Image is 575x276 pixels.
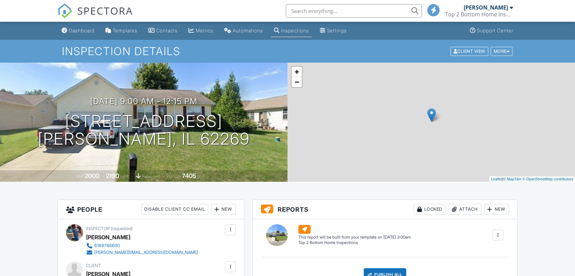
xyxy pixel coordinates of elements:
div: [PERSON_NAME] [464,4,508,11]
span: sq.ft. [197,174,206,179]
span: basement [142,174,160,179]
div: Dashboard [69,28,95,33]
div: Attach [449,204,481,215]
div: More [491,47,513,56]
input: Search everything... [286,4,422,18]
a: © MapTiler [503,177,522,181]
div: This report will be built from your template on [DATE] 3:00am [298,234,411,240]
a: Support Center [467,25,516,37]
img: The Best Home Inspection Software - Spectora [57,3,72,18]
span: Built [76,174,84,179]
div: 6189786690 [94,243,120,248]
a: SPECTORA [57,9,133,23]
div: Contacts [156,28,178,33]
div: Metrics [196,28,213,33]
div: Support Center [477,28,513,33]
div: Templates [113,28,137,33]
a: Contacts [146,25,180,37]
div: Locked [414,204,446,215]
a: 6189786690 [86,242,198,249]
div: | [489,176,575,182]
div: Automations [233,28,263,33]
div: Top 2 Bottom Home Inspections [445,11,513,18]
a: Dashboard [59,25,97,37]
div: 2000 [85,172,99,179]
a: Metrics [186,25,216,37]
div: [PERSON_NAME][EMAIL_ADDRESS][DOMAIN_NAME] [94,250,198,255]
a: Zoom in [292,67,302,77]
div: New [484,204,509,215]
h3: Reports [253,200,517,219]
h3: [DATE] 9:00 am - 12:15 pm [90,97,197,106]
a: Leaflet [491,177,502,181]
span: (requested) [111,226,133,231]
a: © OpenStreetMap contributors [523,177,573,181]
a: Client View [450,48,490,53]
a: Inspections [271,25,312,37]
span: Client [86,263,101,268]
div: Client View [450,47,488,56]
h3: People [58,200,244,219]
div: New [211,204,236,215]
div: Top 2 Bottom Home Inspections [298,240,411,246]
div: [PERSON_NAME] [86,232,130,242]
a: Zoom out [292,77,302,87]
a: Templates [103,25,140,37]
div: 2190 [106,172,119,179]
a: Automations (Basic) [221,25,266,37]
div: 7405 [182,172,196,179]
div: Disable Client CC Email [141,204,208,215]
span: SPECTORA [77,3,133,18]
span: sq. ft. [120,174,130,179]
span: Lot Size [167,174,181,179]
a: [PERSON_NAME][EMAIL_ADDRESS][DOMAIN_NAME] [86,249,198,256]
span: Inspector [86,226,110,231]
h1: Inspection Details [62,45,513,57]
div: Inspections [281,28,309,33]
div: Settings [327,28,347,33]
h1: [STREET_ADDRESS] [PERSON_NAME], IL 62269 [38,112,250,148]
a: Settings [317,25,349,37]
